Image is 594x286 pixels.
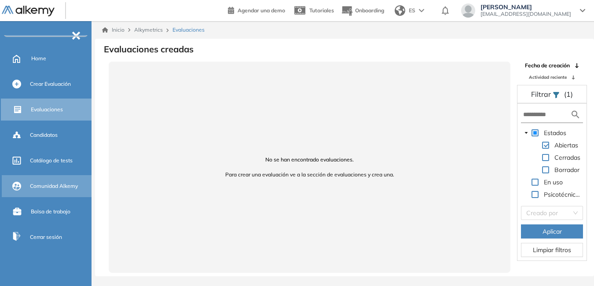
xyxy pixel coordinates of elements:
span: (1) [564,89,573,99]
span: [PERSON_NAME] [480,4,571,11]
button: Limpiar filtros [521,243,583,257]
h3: Evaluaciones creadas [104,44,194,55]
span: Alkymetrics [134,26,163,33]
a: Inicio [102,26,125,34]
span: Home [31,55,46,62]
span: [EMAIL_ADDRESS][DOMAIN_NAME] [480,11,571,18]
span: Filtrar [531,90,553,99]
span: Psicotécnicos [544,191,582,198]
span: Cerradas [554,154,580,161]
span: Psicotécnicos [542,189,583,200]
span: Para crear una evaluación ve a la sección de evaluaciones y crea una. [119,171,500,179]
span: En uso [542,177,565,187]
span: Bolsa de trabajo [31,208,70,216]
span: ES [409,7,415,15]
span: Borrador [553,165,581,175]
img: world [395,5,405,16]
span: Abiertas [554,141,578,149]
span: Cerrar sesión [30,233,62,241]
span: Evaluaciones [172,26,205,34]
span: Cerradas [553,152,582,163]
a: Agendar una demo [228,4,285,15]
span: Actividad reciente [529,74,567,81]
span: Agendar una demo [238,7,285,14]
div: Widget de chat [550,244,594,286]
span: Fecha de creación [525,62,570,70]
span: Candidatos [30,131,58,139]
span: Catálogo de tests [30,157,73,165]
span: Aplicar [543,227,562,236]
span: En uso [544,178,563,186]
img: arrow [419,9,424,12]
span: caret-down [524,131,528,135]
span: No se han encontrado evaluaciones. [119,156,500,164]
button: Onboarding [341,1,384,20]
img: search icon [570,109,581,120]
button: Aplicar [521,224,583,238]
span: Limpiar filtros [533,245,571,255]
span: Estados [544,129,566,137]
span: Onboarding [355,7,384,14]
span: Abiertas [553,140,580,150]
span: Evaluaciones [31,106,63,114]
span: Borrador [554,166,579,174]
span: Tutoriales [309,7,334,14]
span: Crear Evaluación [30,80,71,88]
span: Comunidad Alkemy [30,182,78,190]
iframe: Chat Widget [550,244,594,286]
img: Logo [2,6,55,17]
span: Estados [542,128,568,138]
